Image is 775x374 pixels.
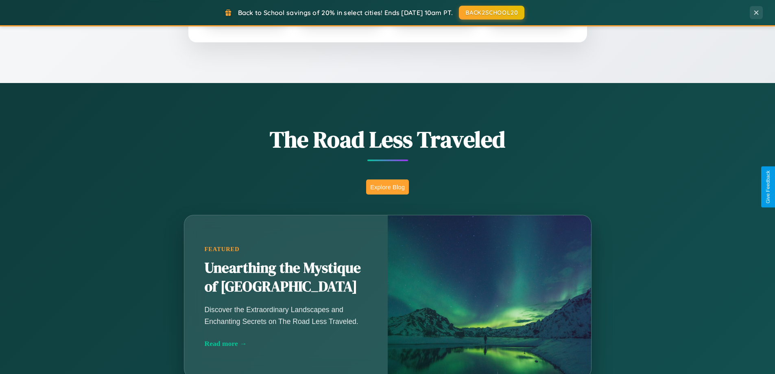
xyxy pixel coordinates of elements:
[205,304,367,327] p: Discover the Extraordinary Landscapes and Enchanting Secrets on The Road Less Traveled.
[205,246,367,253] div: Featured
[459,6,524,20] button: BACK2SCHOOL20
[366,179,409,195] button: Explore Blog
[205,259,367,296] h2: Unearthing the Mystique of [GEOGRAPHIC_DATA]
[765,171,771,203] div: Give Feedback
[238,9,453,17] span: Back to School savings of 20% in select cities! Ends [DATE] 10am PT.
[205,339,367,348] div: Read more →
[144,124,632,155] h1: The Road Less Traveled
